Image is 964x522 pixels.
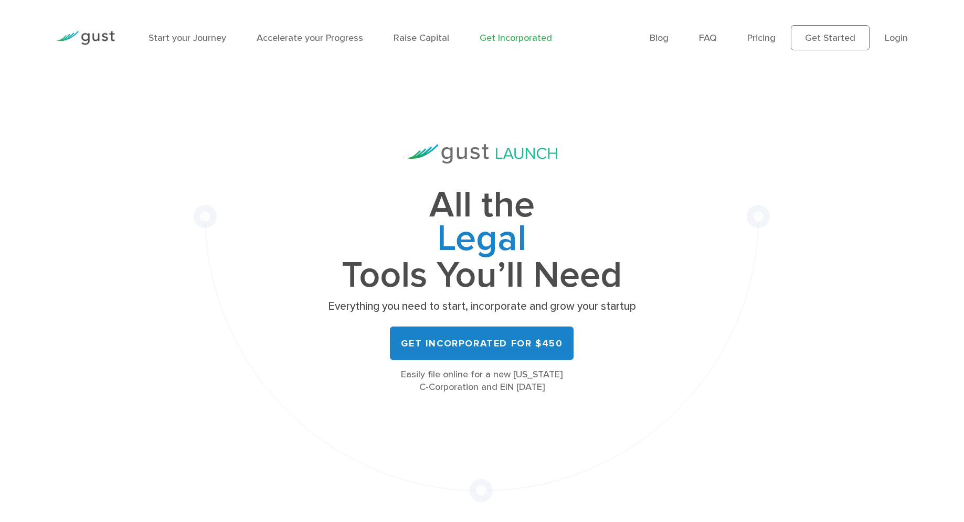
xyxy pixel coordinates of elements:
[791,25,870,50] a: Get Started
[257,32,363,43] a: Accelerate your Progress
[56,31,115,45] img: Gust Logo
[747,32,776,43] a: Pricing
[324,189,639,292] h1: All the Tools You’ll Need
[394,32,449,43] a: Raise Capital
[324,368,639,394] div: Easily file online for a new [US_STATE] C-Corporation and EIN [DATE]
[650,32,669,43] a: Blog
[324,299,639,314] p: Everything you need to start, incorporate and grow your startup
[699,32,717,43] a: FAQ
[480,32,552,43] a: Get Incorporated
[406,144,557,164] img: Gust Launch Logo
[149,32,226,43] a: Start your Journey
[324,222,639,259] span: Legal
[390,327,574,360] a: Get Incorporated for $450
[885,32,908,43] a: Login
